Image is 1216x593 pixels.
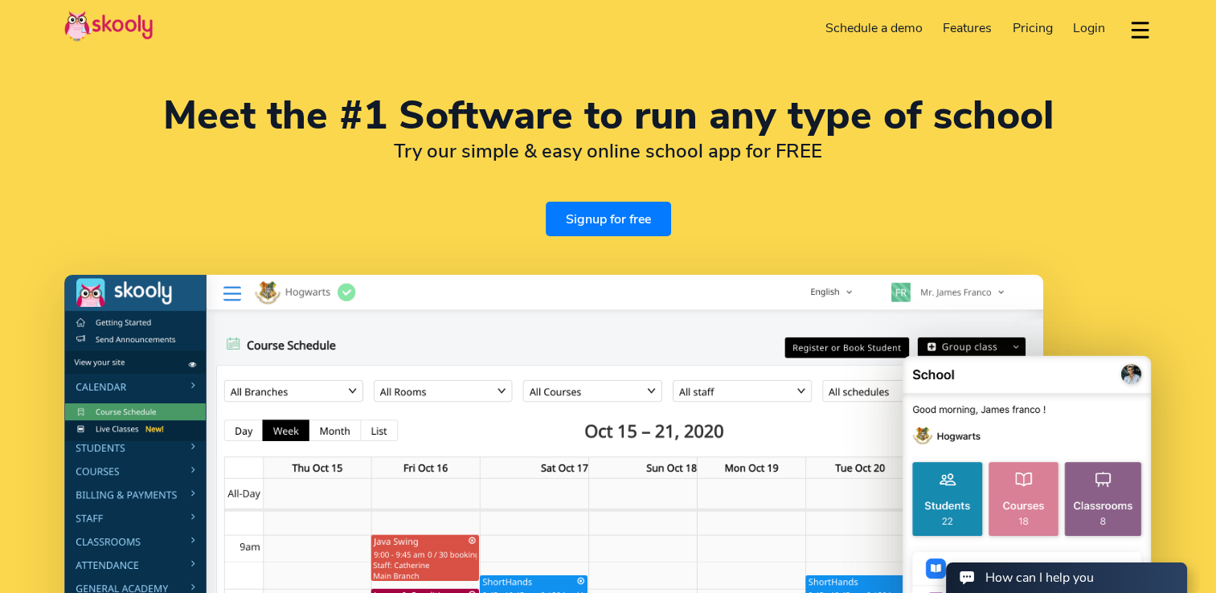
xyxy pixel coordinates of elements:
a: Schedule a demo [815,15,933,41]
span: Pricing [1013,19,1053,37]
a: Features [932,15,1002,41]
a: Pricing [1002,15,1063,41]
button: dropdown menu [1128,11,1152,48]
a: Signup for free [546,202,671,236]
span: Login [1073,19,1105,37]
h2: Try our simple & easy online school app for FREE [64,139,1152,163]
a: Login [1062,15,1116,41]
h1: Meet the #1 Software to run any type of school [64,96,1152,135]
img: Skooly [64,10,153,42]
